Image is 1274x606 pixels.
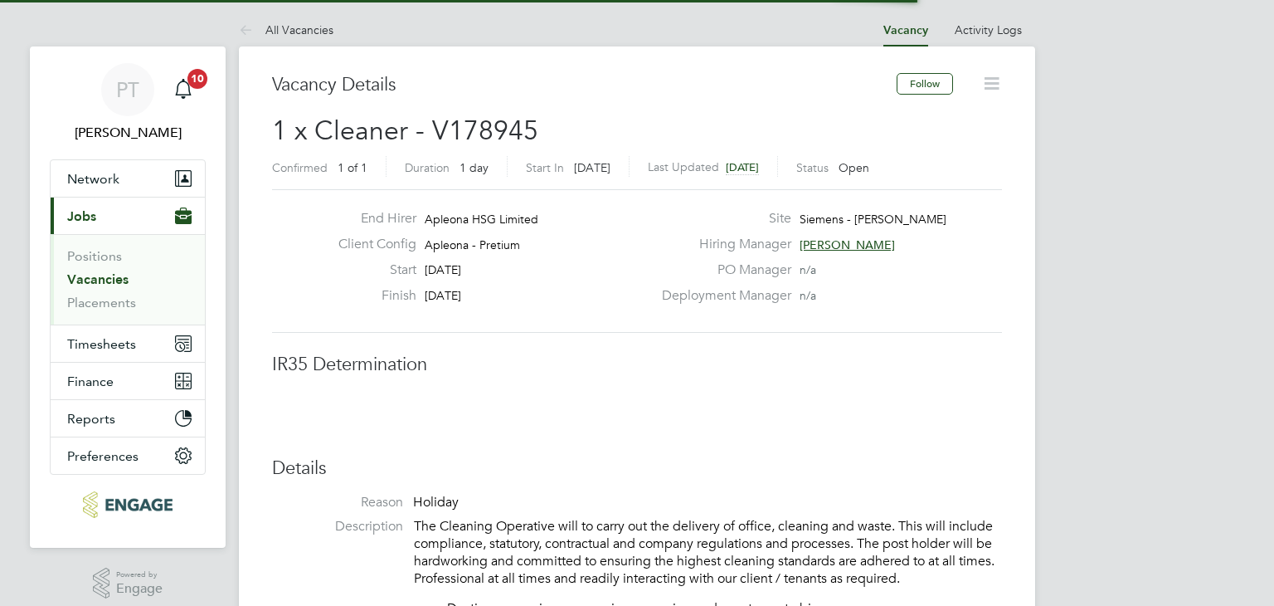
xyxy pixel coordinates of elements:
span: [DATE] [425,262,461,277]
label: Duration [405,160,450,175]
a: Go to home page [50,491,206,518]
a: PT[PERSON_NAME] [50,63,206,143]
img: conceptresources-logo-retina.png [83,491,172,518]
button: Timesheets [51,325,205,362]
a: All Vacancies [239,22,333,37]
span: [DATE] [574,160,610,175]
span: Network [67,171,119,187]
button: Follow [897,73,953,95]
span: Engage [116,582,163,596]
span: n/a [800,288,816,303]
label: Start [325,261,416,279]
label: PO Manager [652,261,791,279]
span: PT [116,79,139,100]
label: Start In [526,160,564,175]
a: Positions [67,248,122,264]
span: [PERSON_NAME] [800,237,895,252]
label: End Hirer [325,210,416,227]
span: Preferences [67,448,139,464]
span: Finance [67,374,114,389]
span: Jobs [67,208,96,224]
button: Reports [51,400,205,437]
button: Preferences [51,437,205,474]
span: 10 [187,69,207,89]
span: Siemens - [PERSON_NAME] [800,212,946,227]
span: [DATE] [425,288,461,303]
label: Finish [325,287,416,305]
label: Reason [272,494,403,511]
button: Finance [51,363,205,399]
label: Deployment Manager [652,287,791,305]
h3: Vacancy Details [272,73,897,97]
span: Apleona - Pretium [425,237,520,252]
nav: Main navigation [30,46,226,548]
label: Confirmed [272,160,328,175]
p: The Cleaning Operative will to carry out the delivery of office, cleaning and waste. This will in... [414,518,1002,587]
span: Open [839,160,869,175]
span: Holiday [413,494,459,511]
span: 1 day [460,160,489,175]
a: Vacancy [883,23,928,37]
span: Timesheets [67,336,136,352]
a: Placements [67,295,136,310]
label: Last Updated [648,159,719,174]
a: Powered byEngage [93,568,163,599]
span: 1 x Cleaner - V178945 [272,115,538,147]
span: Powered by [116,568,163,582]
label: Site [652,210,791,227]
div: Jobs [51,234,205,325]
label: Client Config [325,236,416,253]
span: n/a [800,262,816,277]
span: [DATE] [726,160,759,174]
span: Reports [67,411,115,427]
a: Vacancies [67,271,129,287]
button: Jobs [51,198,205,234]
label: Hiring Manager [652,236,791,253]
span: Philip Tedstone [50,123,206,143]
label: Status [796,160,829,175]
button: Network [51,160,205,197]
h3: Details [272,457,1002,481]
label: Description [272,518,403,535]
span: Apleona HSG Limited [425,212,538,227]
a: 10 [167,63,200,116]
h3: IR35 Determination [272,353,1002,377]
span: 1 of 1 [338,160,367,175]
a: Activity Logs [955,22,1022,37]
